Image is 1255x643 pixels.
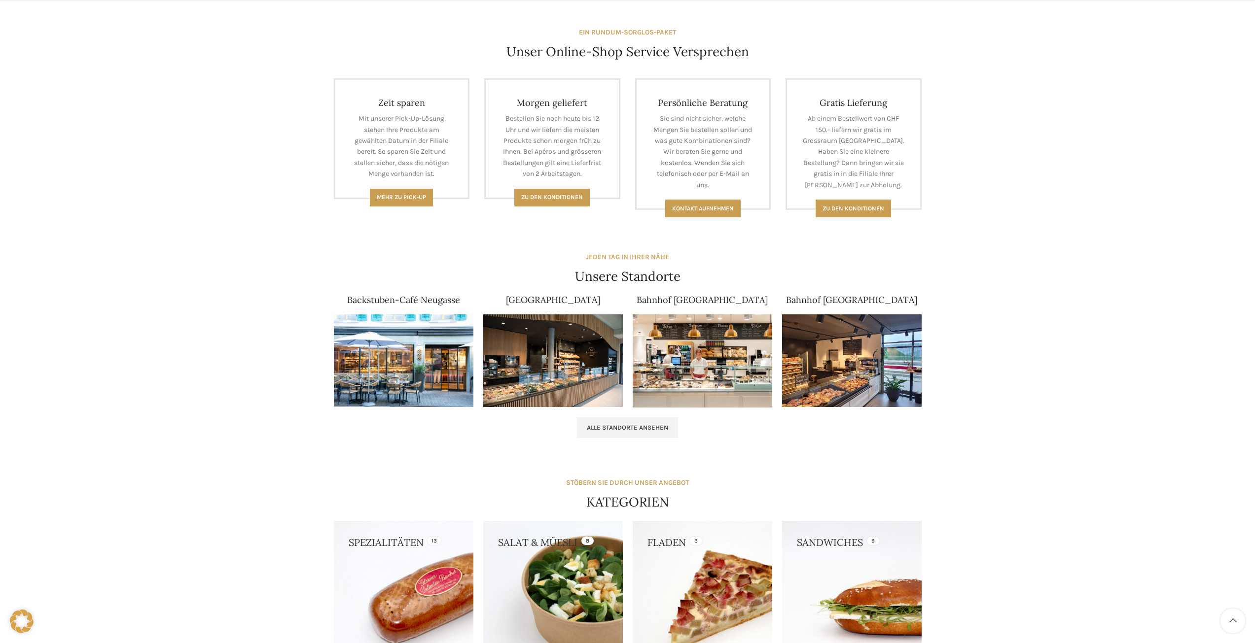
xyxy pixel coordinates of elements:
h4: KATEGORIEN [586,493,669,511]
a: Kontakt aufnehmen [665,200,741,217]
a: Scroll to top button [1220,609,1245,633]
span: Zu den konditionen [823,205,884,212]
p: Bestellen Sie noch heute bis 12 Uhr und wir liefern die meisten Produkte schon morgen früh zu Ihn... [501,113,604,179]
strong: EIN RUNDUM-SORGLOS-PAKET [579,28,676,36]
h4: Persönliche Beratung [651,97,755,108]
h4: Morgen geliefert [501,97,604,108]
h4: Unser Online-Shop Service Versprechen [506,43,749,61]
span: Zu den Konditionen [521,194,583,201]
span: Alle Standorte ansehen [587,424,668,432]
p: Mit unserer Pick-Up-Lösung stehen Ihre Produkte am gewählten Datum in der Filiale bereit. So spar... [350,113,454,179]
a: [GEOGRAPHIC_DATA] [506,294,600,305]
div: JEDEN TAG IN IHRER NÄHE [586,252,669,263]
a: Alle Standorte ansehen [577,417,678,438]
p: Sie sind nicht sicher, welche Mengen Sie bestellen sollen und was gute Kombinationen sind? Wir be... [651,113,755,191]
a: Zu den konditionen [816,200,891,217]
h4: Gratis Lieferung [802,97,905,108]
p: Ab einem Bestellwert von CHF 150.- liefern wir gratis im Grossraum [GEOGRAPHIC_DATA]. Haben Sie e... [802,113,905,191]
div: STÖBERN SIE DURCH UNSER ANGEBOT [566,477,689,488]
span: Kontakt aufnehmen [672,205,734,212]
a: Bahnhof [GEOGRAPHIC_DATA] [637,294,768,305]
a: Zu den Konditionen [514,189,590,206]
span: Mehr zu Pick-Up [377,194,426,201]
h4: Unsere Standorte [575,268,681,285]
h4: Zeit sparen [350,97,454,108]
a: Mehr zu Pick-Up [370,189,433,206]
a: Backstuben-Café Neugasse [347,294,460,305]
a: Bahnhof [GEOGRAPHIC_DATA] [786,294,917,305]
